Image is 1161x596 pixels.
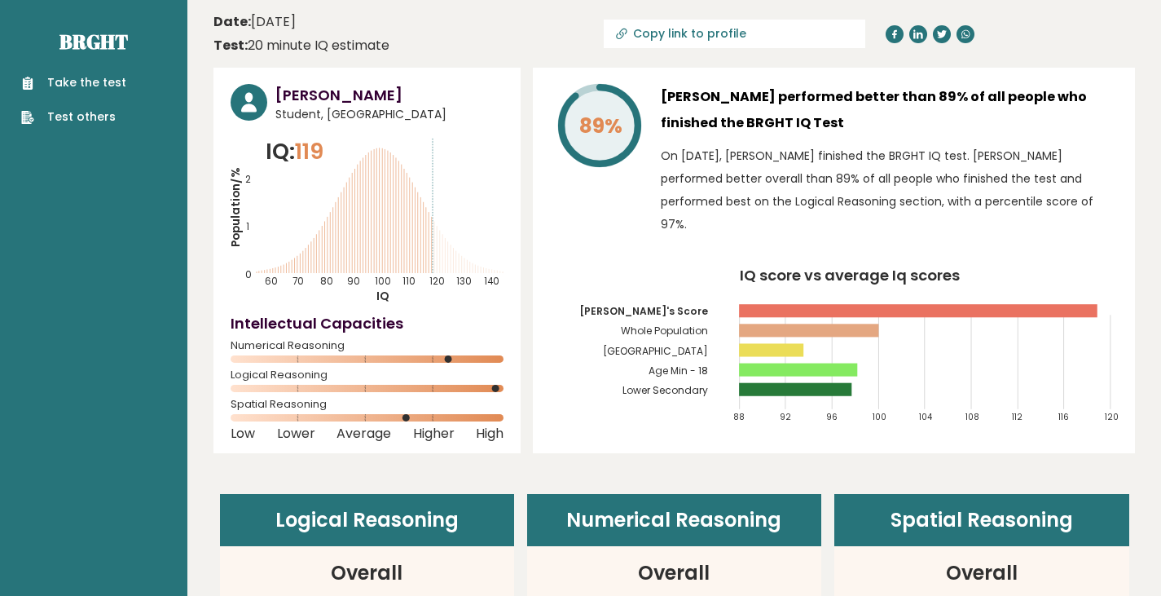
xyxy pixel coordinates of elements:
[21,108,126,126] a: Test others
[375,275,391,288] tspan: 100
[965,411,979,423] tspan: 108
[292,275,304,288] tspan: 70
[1058,411,1069,423] tspan: 116
[21,74,126,91] a: Take the test
[579,112,622,140] tspan: 89%
[266,135,323,168] p: IQ:
[661,144,1118,236] p: On [DATE], [PERSON_NAME] finished the BRGHT IQ test. [PERSON_NAME] performed better overall than ...
[429,275,445,288] tspan: 120
[621,324,708,338] tspan: Whole Population
[320,275,333,288] tspan: 80
[228,168,244,247] tspan: Population/%
[275,84,504,106] h3: [PERSON_NAME]
[245,173,251,186] tspan: 2
[59,29,128,55] a: Brght
[1105,411,1119,423] tspan: 120
[265,275,278,288] tspan: 60
[579,304,708,318] tspan: [PERSON_NAME]'s Score
[734,411,745,423] tspan: 88
[231,372,504,378] span: Logical Reasoning
[873,411,886,423] tspan: 100
[347,275,360,288] tspan: 90
[213,36,389,55] div: 20 minute IQ estimate
[661,84,1118,136] h3: [PERSON_NAME] performed better than 89% of all people who finished the BRGHT IQ Test
[622,383,708,397] tspan: Lower Secondary
[946,558,1018,588] h3: Overall
[275,106,504,123] span: Student, [GEOGRAPHIC_DATA]
[603,344,708,358] tspan: [GEOGRAPHIC_DATA]
[277,430,315,437] span: Lower
[220,494,514,546] header: Logical Reasoning
[295,136,323,166] span: 119
[476,430,504,437] span: High
[402,275,416,288] tspan: 110
[638,558,710,588] h3: Overall
[484,275,499,288] tspan: 140
[826,411,838,423] tspan: 96
[1012,411,1022,423] tspan: 112
[336,430,391,437] span: Average
[413,430,455,437] span: Higher
[740,265,960,285] tspan: IQ score vs average Iq scores
[213,12,296,32] time: [DATE]
[649,364,708,377] tspan: Age Min - 18
[919,411,932,423] tspan: 104
[231,401,504,408] span: Spatial Reasoning
[527,494,821,546] header: Numerical Reasoning
[331,558,402,588] h3: Overall
[246,220,249,233] tspan: 1
[231,342,504,349] span: Numerical Reasoning
[231,430,255,437] span: Low
[213,36,248,55] b: Test:
[245,268,252,281] tspan: 0
[834,494,1128,546] header: Spatial Reasoning
[376,289,389,304] tspan: IQ
[213,12,251,31] b: Date:
[456,275,472,288] tspan: 130
[780,411,791,423] tspan: 92
[231,312,504,334] h4: Intellectual Capacities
